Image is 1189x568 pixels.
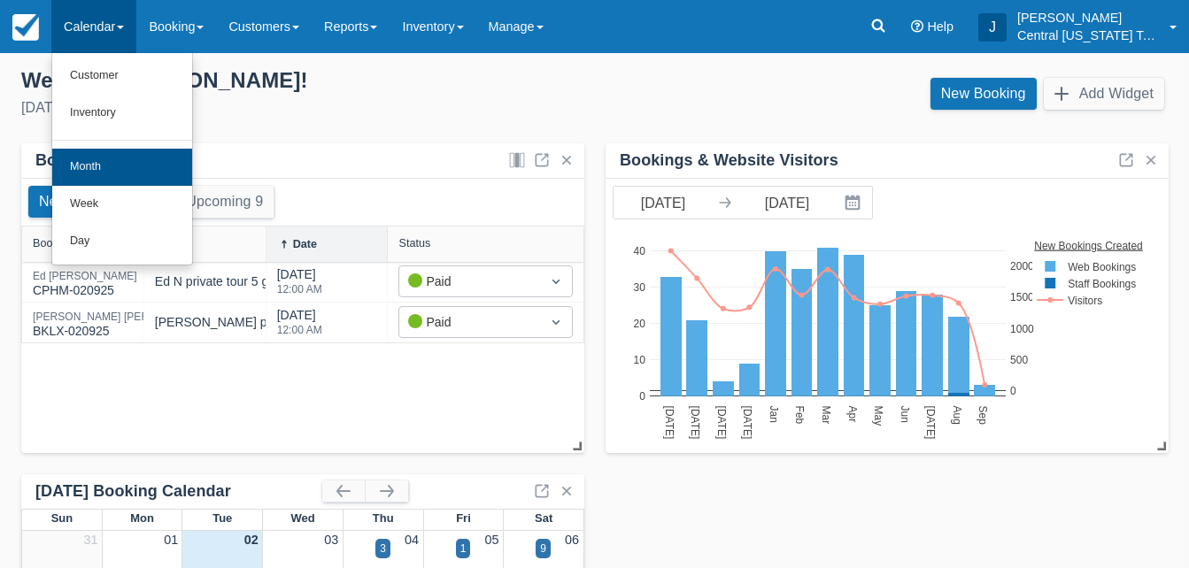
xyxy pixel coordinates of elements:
[837,187,872,219] button: Interact with the calendar and add the check-in date for your trip.
[33,271,137,300] div: CPHM-020925
[484,533,498,547] a: 05
[293,238,317,250] div: Date
[408,272,531,291] div: Paid
[175,186,274,218] button: Upcoming 9
[28,186,90,218] button: New 2
[398,237,430,249] div: Status
[540,541,546,556] div: 9
[460,541,467,556] div: 1
[978,13,1007,42] div: J
[1017,9,1159,27] p: [PERSON_NAME]
[277,325,322,335] div: 12:00 AM
[33,311,212,322] div: [PERSON_NAME] [PERSON_NAME]
[620,150,838,171] div: Bookings & Website Visitors
[290,511,314,525] span: Wed
[12,14,39,41] img: checkfront-main-nav-mini-logo.png
[52,149,192,186] a: Month
[737,187,837,219] input: End Date
[324,533,338,547] a: 03
[164,533,178,547] a: 01
[35,150,185,171] div: Bookings by Month
[1035,239,1144,251] text: New Bookings Created
[405,533,419,547] a: 04
[277,265,322,305] div: [DATE]
[911,20,923,33] i: Help
[51,511,73,525] span: Sun
[155,313,422,332] div: [PERSON_NAME] private tour 10 guests [DATE]
[1044,78,1164,110] button: Add Widget
[535,511,552,525] span: Sat
[1017,27,1159,44] p: Central [US_STATE] Tours
[33,311,212,341] div: BKLX-020925
[927,19,954,34] span: Help
[380,541,386,556] div: 3
[408,312,531,332] div: Paid
[51,53,193,265] ul: Calendar
[21,97,581,119] div: [DATE]
[547,272,565,290] span: Dropdown icon
[155,272,341,291] div: Ed N private tour 5 guests [DATE]
[21,67,581,94] div: Welcome , [PERSON_NAME] !
[614,187,713,219] input: Start Date
[33,278,137,286] a: Ed [PERSON_NAME]CPHM-020925
[212,511,232,525] span: Tue
[52,58,192,95] a: Customer
[277,284,322,295] div: 12:00 AM
[52,186,192,223] a: Week
[33,319,212,326] a: [PERSON_NAME] [PERSON_NAME]BKLX-020925
[244,533,259,547] a: 02
[35,481,322,502] div: [DATE] Booking Calendar
[52,95,192,132] a: Inventory
[33,237,73,249] div: Booking
[456,511,471,525] span: Fri
[565,533,579,547] a: 06
[547,313,565,331] span: Dropdown icon
[33,271,137,281] div: Ed [PERSON_NAME]
[130,511,154,525] span: Mon
[373,511,394,525] span: Thu
[277,306,322,346] div: [DATE]
[930,78,1037,110] a: New Booking
[52,223,192,260] a: Day
[84,533,98,547] a: 31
